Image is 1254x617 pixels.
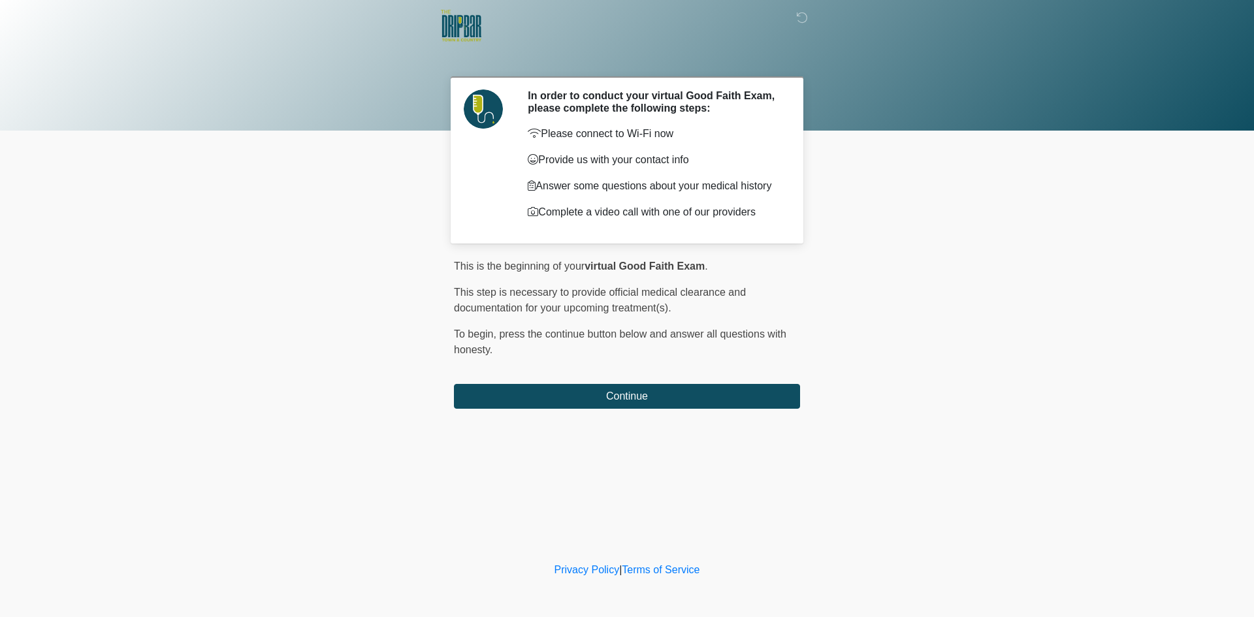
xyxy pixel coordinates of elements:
[454,328,499,340] span: To begin,
[454,287,746,313] span: This step is necessary to provide official medical clearance and documentation for your upcoming ...
[528,204,780,220] p: Complete a video call with one of our providers
[528,178,780,194] p: Answer some questions about your medical history
[528,126,780,142] p: Please connect to Wi-Fi now
[454,384,800,409] button: Continue
[619,564,622,575] a: |
[705,261,707,272] span: .
[622,564,699,575] a: Terms of Service
[528,152,780,168] p: Provide us with your contact info
[585,261,705,272] strong: virtual Good Faith Exam
[555,564,620,575] a: Privacy Policy
[454,261,585,272] span: This is the beginning of your
[528,89,780,114] h2: In order to conduct your virtual Good Faith Exam, please complete the following steps:
[464,89,503,129] img: Agent Avatar
[441,10,481,44] img: The DRIPBaR Town & Country Crossing Logo
[454,328,786,355] span: press the continue button below and answer all questions with honesty.
[444,47,810,71] h1: ‎ ‎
